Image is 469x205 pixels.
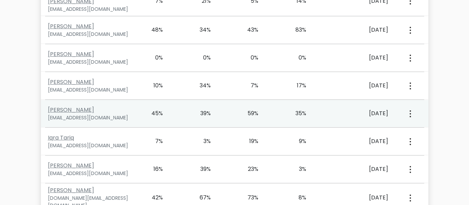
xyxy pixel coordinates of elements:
div: 42% [143,194,163,202]
div: 3% [286,165,306,173]
div: 43% [239,26,259,34]
div: 48% [143,26,163,34]
div: [DATE] [334,26,388,34]
div: [EMAIL_ADDRESS][DOMAIN_NAME] [48,6,135,13]
div: 16% [143,165,163,173]
div: 8% [286,194,306,202]
div: [EMAIL_ADDRESS][DOMAIN_NAME] [48,170,135,177]
div: [DATE] [334,194,388,202]
div: [DATE] [334,165,388,173]
div: 17% [286,81,306,90]
div: 39% [191,165,211,173]
div: 3% [191,137,211,145]
div: 7% [239,81,259,90]
div: 34% [191,26,211,34]
div: 0% [239,54,259,62]
div: 9% [286,137,306,145]
a: [PERSON_NAME] [48,50,94,58]
div: 19% [239,137,259,145]
div: 34% [191,81,211,90]
div: 10% [143,81,163,90]
a: [PERSON_NAME] [48,22,94,30]
a: [PERSON_NAME] [48,186,94,194]
div: [EMAIL_ADDRESS][DOMAIN_NAME] [48,86,135,94]
a: [PERSON_NAME] [48,78,94,86]
div: [DATE] [334,137,388,145]
div: 0% [191,54,211,62]
div: 83% [286,26,306,34]
div: 67% [191,194,211,202]
a: Iqra Tariq [48,134,74,142]
div: [EMAIL_ADDRESS][DOMAIN_NAME] [48,142,135,149]
div: 7% [143,137,163,145]
div: [EMAIL_ADDRESS][DOMAIN_NAME] [48,114,135,121]
div: 0% [143,54,163,62]
div: 35% [286,109,306,118]
a: [PERSON_NAME] [48,106,94,114]
div: 59% [239,109,259,118]
div: 0% [286,54,306,62]
div: [DATE] [334,81,388,90]
div: 45% [143,109,163,118]
div: [DATE] [334,54,388,62]
div: [EMAIL_ADDRESS][DOMAIN_NAME] [48,58,135,66]
div: 39% [191,109,211,118]
div: 73% [239,194,259,202]
div: 23% [239,165,259,173]
a: [PERSON_NAME] [48,161,94,169]
div: [EMAIL_ADDRESS][DOMAIN_NAME] [48,31,135,38]
div: [DATE] [334,109,388,118]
